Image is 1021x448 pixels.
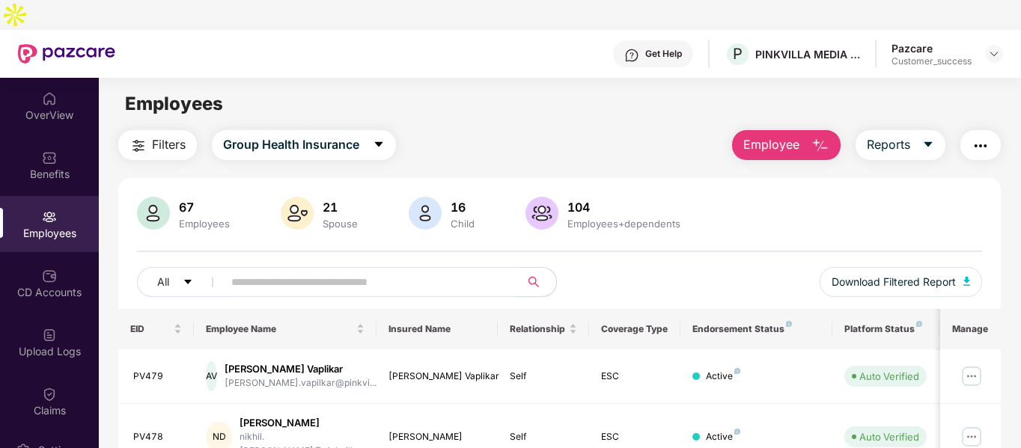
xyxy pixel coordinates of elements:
div: Pazcare [892,41,972,55]
th: EID [118,309,195,349]
img: svg+xml;base64,PHN2ZyBpZD0iSGVscC0zMngzMiIgeG1sbnM9Imh0dHA6Ly93d3cudzMub3JnLzIwMDAvc3ZnIiB3aWR0aD... [624,48,639,63]
th: Manage [940,309,1001,349]
th: Relationship [498,309,589,349]
img: svg+xml;base64,PHN2ZyBpZD0iRHJvcGRvd24tMzJ4MzIiIHhtbG5zPSJodHRwOi8vd3d3LnczLm9yZy8yMDAwL3N2ZyIgd2... [988,48,1000,60]
span: Employee Name [206,323,353,335]
div: PINKVILLA MEDIA PRIVATE LIMITED [755,47,860,61]
th: Employee Name [194,309,377,349]
img: manageButton [960,364,984,388]
div: Get Help [645,48,682,60]
span: EID [130,323,171,335]
span: P [733,45,743,63]
div: Customer_success [892,55,972,67]
span: Relationship [510,323,566,335]
img: New Pazcare Logo [18,44,115,64]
